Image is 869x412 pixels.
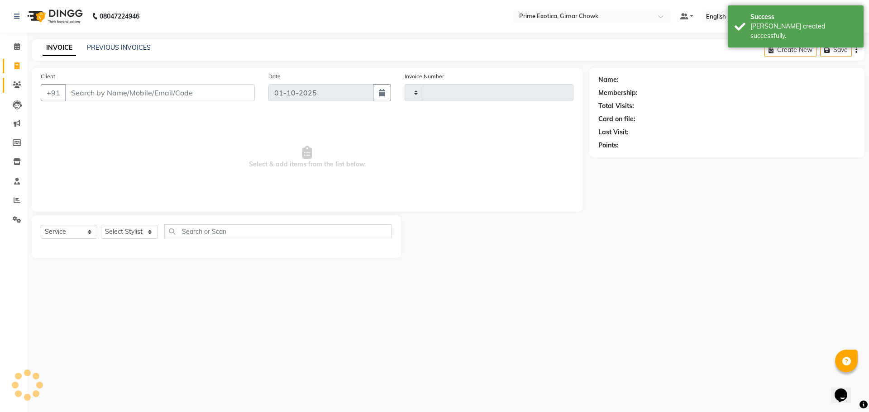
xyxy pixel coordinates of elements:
[750,22,857,41] div: Bill created successfully.
[41,112,573,203] span: Select & add items from the list below
[164,224,392,238] input: Search or Scan
[65,84,255,101] input: Search by Name/Mobile/Email/Code
[750,12,857,22] div: Success
[598,128,629,137] div: Last Visit:
[100,4,139,29] b: 08047224946
[268,72,281,81] label: Date
[598,75,619,85] div: Name:
[405,72,444,81] label: Invoice Number
[831,376,860,403] iframe: chat widget
[598,141,619,150] div: Points:
[598,101,634,111] div: Total Visits:
[820,43,852,57] button: Save
[43,40,76,56] a: INVOICE
[41,72,55,81] label: Client
[23,4,85,29] img: logo
[41,84,66,101] button: +91
[764,43,816,57] button: Create New
[87,43,151,52] a: PREVIOUS INVOICES
[598,114,635,124] div: Card on file:
[598,88,638,98] div: Membership:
